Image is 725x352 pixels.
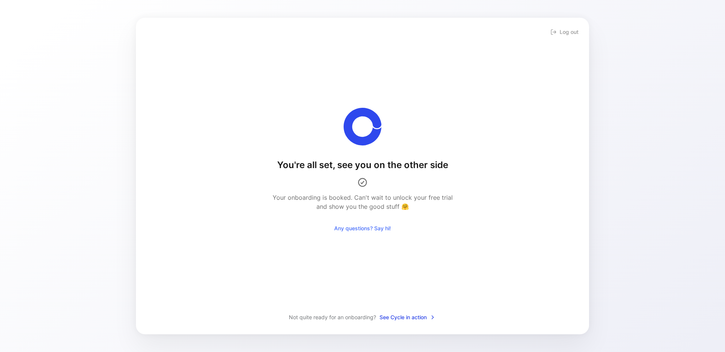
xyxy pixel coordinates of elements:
button: Log out [549,27,580,37]
span: Any questions? Say hi! [334,224,391,233]
h1: You're all set, see you on the other side [277,159,448,171]
button: Any questions? Say hi! [328,222,397,234]
button: See Cycle in action [379,312,436,322]
span: Not quite ready for an onboarding? [289,313,376,322]
div: Your onboarding is booked. Can't wait to unlock your free trial and show you the good stuff 🤗 [270,193,455,211]
span: See Cycle in action [379,313,436,322]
